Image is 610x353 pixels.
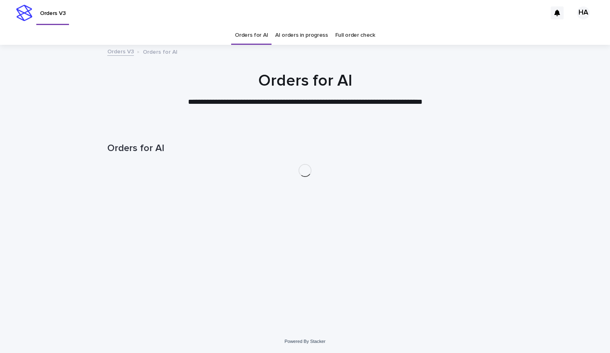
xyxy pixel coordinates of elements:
a: AI orders in progress [275,26,328,45]
a: Orders for AI [235,26,268,45]
div: HA [577,6,590,19]
p: Orders for AI [143,47,178,56]
a: Orders V3 [107,46,134,56]
h1: Orders for AI [107,143,503,154]
h1: Orders for AI [107,71,503,90]
a: Full order check [335,26,375,45]
img: stacker-logo-s-only.png [16,5,32,21]
a: Powered By Stacker [284,339,325,344]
